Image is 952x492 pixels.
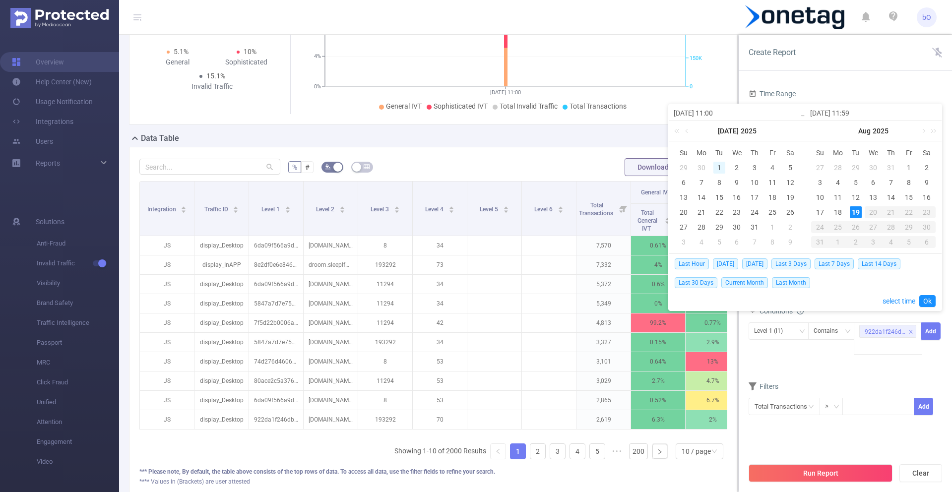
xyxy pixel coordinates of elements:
div: 8 [713,177,725,188]
span: Level 5 [480,206,500,213]
div: 27 [814,162,826,174]
div: Sort [233,205,239,211]
tspan: [DATE] 11:00 [490,89,521,96]
div: 16 [921,191,933,203]
a: 4 [570,444,585,459]
div: 10 [814,191,826,203]
div: 29 [713,221,725,233]
div: 26 [784,206,796,218]
div: 15 [903,191,915,203]
span: Sa [918,148,936,157]
td: September 2, 2025 [847,235,865,249]
span: Time Range [749,90,796,98]
div: 6 [867,177,879,188]
i: icon: table [364,164,370,170]
td: August 5, 2025 [710,235,728,249]
div: 11 [766,177,778,188]
th: Tue [710,145,728,160]
a: Usage Notification [12,92,93,112]
th: Fri [900,145,918,160]
span: Sa [781,148,799,157]
td: June 30, 2025 [693,160,710,175]
span: We [865,148,883,157]
td: August 23, 2025 [918,205,936,220]
span: Solutions [36,212,64,232]
span: Fr [763,148,781,157]
td: July 15, 2025 [710,190,728,205]
td: July 21, 2025 [693,205,710,220]
input: End date [810,107,937,119]
td: August 6, 2025 [865,175,883,190]
i: icon: caret-up [394,205,399,208]
td: July 10, 2025 [746,175,763,190]
div: 2 [784,221,796,233]
span: Reports [36,159,60,167]
td: August 26, 2025 [847,220,865,235]
span: Traffic ID [204,206,230,213]
div: 9 [731,177,743,188]
span: bO [922,7,931,27]
div: Level 1 (l1) [754,323,790,339]
th: Fri [763,145,781,160]
tspan: 4% [314,53,321,60]
td: August 4, 2025 [693,235,710,249]
span: Mo [829,148,847,157]
span: Total Invalid Traffic [500,102,558,110]
div: 4 [832,177,844,188]
td: July 26, 2025 [781,205,799,220]
div: Sort [181,205,187,211]
td: September 1, 2025 [829,235,847,249]
button: Add [921,322,941,340]
div: 1 [766,221,778,233]
div: 15 [713,191,725,203]
span: Brand Safety [37,293,119,313]
a: [DATE] [717,121,740,141]
span: Tu [847,148,865,157]
td: August 9, 2025 [918,175,936,190]
div: 30 [731,221,743,233]
a: 2025 [740,121,758,141]
td: September 4, 2025 [882,235,900,249]
div: 922da1f246dbc17 [865,325,905,338]
li: Next Page [652,443,668,459]
td: July 8, 2025 [710,175,728,190]
div: 27 [678,221,690,233]
span: General IVT [386,102,422,110]
div: 28 [696,221,707,233]
td: August 19, 2025 [847,205,865,220]
span: Mo [693,148,710,157]
span: Sophisticated IVT [434,102,488,110]
td: August 6, 2025 [728,235,746,249]
td: August 3, 2025 [811,175,829,190]
li: 5 [589,443,605,459]
input: Start date [674,107,800,119]
th: Wed [728,145,746,160]
td: August 24, 2025 [811,220,829,235]
span: 15.1% [206,72,225,80]
span: Level 4 [425,206,445,213]
td: July 5, 2025 [781,160,799,175]
td: August 8, 2025 [900,175,918,190]
td: August 17, 2025 [811,205,829,220]
div: 13 [678,191,690,203]
i: icon: bg-colors [325,164,331,170]
td: August 22, 2025 [900,205,918,220]
a: 5 [590,444,605,459]
td: July 4, 2025 [763,160,781,175]
div: 6 [731,236,743,248]
span: Video [37,452,119,472]
span: Su [811,148,829,157]
div: 25 [766,206,778,218]
div: Invalid Traffic [178,81,247,92]
td: July 16, 2025 [728,190,746,205]
div: 1 [713,162,725,174]
td: July 29, 2025 [847,160,865,175]
tspan: 0% [314,83,321,90]
th: Sun [675,145,693,160]
i: icon: down [833,404,839,411]
i: icon: down [845,328,851,335]
h2: Data Table [141,132,179,144]
td: July 23, 2025 [728,205,746,220]
div: 10 / page [682,444,711,459]
td: July 12, 2025 [781,175,799,190]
